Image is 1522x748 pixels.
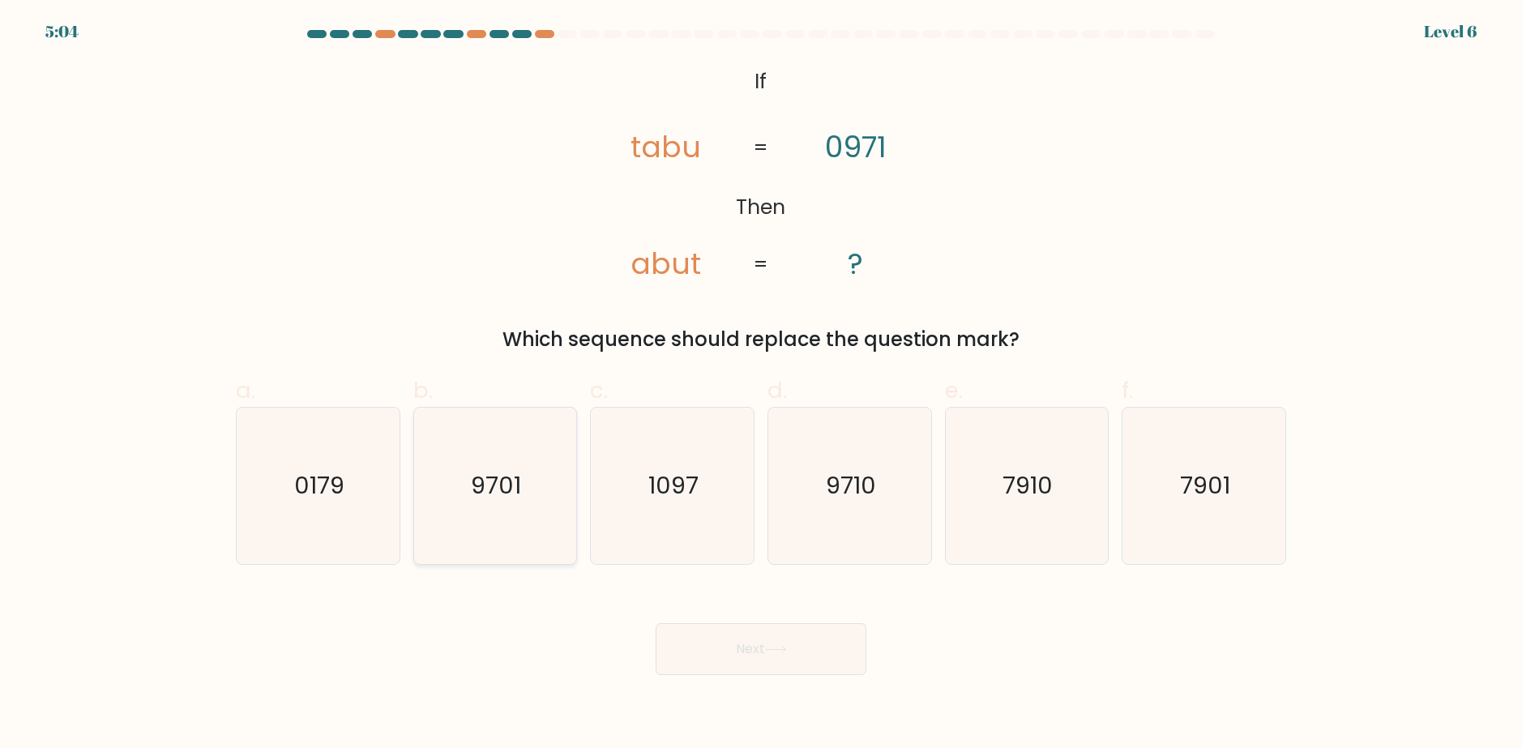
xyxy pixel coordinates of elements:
[826,470,876,502] text: 9710
[1003,470,1054,502] text: 7910
[755,67,767,96] tspan: If
[848,243,863,284] tspan: ?
[753,134,768,162] tspan: =
[767,374,787,406] span: d.
[45,19,79,44] div: 5:04
[631,243,702,284] tspan: abut
[649,470,699,502] text: 1097
[413,374,433,406] span: b.
[736,193,785,221] tspan: Then
[294,470,344,502] text: 0179
[656,623,866,675] button: Next
[236,374,255,406] span: a.
[246,325,1276,354] div: Which sequence should replace the question mark?
[825,126,887,168] tspan: 0971
[753,250,768,279] tspan: =
[1181,470,1231,502] text: 7901
[1424,19,1477,44] div: Level 6
[1122,374,1133,406] span: f.
[631,126,702,168] tspan: tabu
[579,62,943,286] svg: @import url('[URL][DOMAIN_NAME]);
[945,374,963,406] span: e.
[472,470,522,502] text: 9701
[590,374,608,406] span: c.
